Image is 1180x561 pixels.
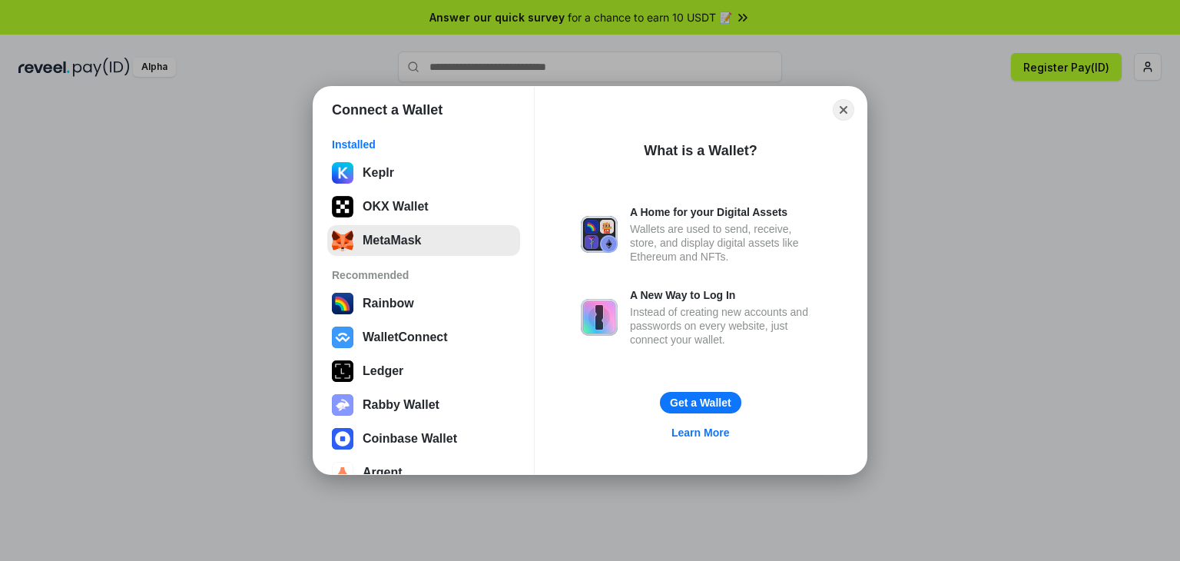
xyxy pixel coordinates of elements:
button: Keplr [327,158,520,188]
img: svg+xml,%3Csvg%20xmlns%3D%22http%3A%2F%2Fwww.w3.org%2F2000%2Fsvg%22%20width%3D%2228%22%20height%3... [332,360,353,382]
a: Learn More [662,423,738,443]
div: Wallets are used to send, receive, store, and display digital assets like Ethereum and NFTs. [630,222,820,264]
div: Ledger [363,364,403,378]
div: A Home for your Digital Assets [630,205,820,219]
div: MetaMask [363,234,421,247]
button: Ledger [327,356,520,387]
button: Coinbase Wallet [327,423,520,454]
button: Close [833,99,854,121]
img: svg+xml,%3Csvg%20width%3D%2228%22%20height%3D%2228%22%20viewBox%3D%220%200%2028%2028%22%20fill%3D... [332,462,353,483]
button: OKX Wallet [327,191,520,222]
button: MetaMask [327,225,520,256]
img: svg+xml,%3Csvg%20width%3D%22120%22%20height%3D%22120%22%20viewBox%3D%220%200%20120%20120%22%20fil... [332,293,353,314]
div: Instead of creating new accounts and passwords on every website, just connect your wallet. [630,305,820,347]
button: Get a Wallet [660,392,741,413]
button: Rabby Wallet [327,390,520,420]
img: svg+xml,%3Csvg%20xmlns%3D%22http%3A%2F%2Fwww.w3.org%2F2000%2Fsvg%22%20fill%3D%22none%22%20viewBox... [581,216,618,253]
button: Rainbow [327,288,520,319]
img: svg+xml;base64,PHN2ZyB3aWR0aD0iMzUiIGhlaWdodD0iMzQiIHZpZXdCb3g9IjAgMCAzNSAzNCIgZmlsbD0ibm9uZSIgeG... [332,230,353,251]
img: svg+xml,%3Csvg%20width%3D%2228%22%20height%3D%2228%22%20viewBox%3D%220%200%2028%2028%22%20fill%3D... [332,428,353,450]
img: svg+xml,%3Csvg%20xmlns%3D%22http%3A%2F%2Fwww.w3.org%2F2000%2Fsvg%22%20fill%3D%22none%22%20viewBox... [332,394,353,416]
div: What is a Wallet? [644,141,757,160]
h1: Connect a Wallet [332,101,442,119]
div: Rainbow [363,297,414,310]
div: Rabby Wallet [363,398,439,412]
div: Argent [363,466,403,480]
div: Get a Wallet [670,396,731,410]
div: Learn More [671,426,729,440]
div: OKX Wallet [363,200,429,214]
div: Installed [332,138,515,151]
div: A New Way to Log In [630,288,820,302]
div: Coinbase Wallet [363,432,457,446]
button: Argent [327,457,520,488]
img: svg+xml,%3Csvg%20width%3D%2228%22%20height%3D%2228%22%20viewBox%3D%220%200%2028%2028%22%20fill%3D... [332,327,353,348]
img: 5VZ71FV6L7PA3gg3tXrdQ+DgLhC+75Wq3no69P3MC0NFQpx2lL04Ql9gHK1bRDjsSBIvScBnDTk1WrlGIZBorIDEYJj+rhdgn... [332,196,353,217]
button: WalletConnect [327,322,520,353]
div: Keplr [363,166,394,180]
img: ByMCUfJCc2WaAAAAAElFTkSuQmCC [332,162,353,184]
div: WalletConnect [363,330,448,344]
div: Recommended [332,268,515,282]
img: svg+xml,%3Csvg%20xmlns%3D%22http%3A%2F%2Fwww.w3.org%2F2000%2Fsvg%22%20fill%3D%22none%22%20viewBox... [581,299,618,336]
